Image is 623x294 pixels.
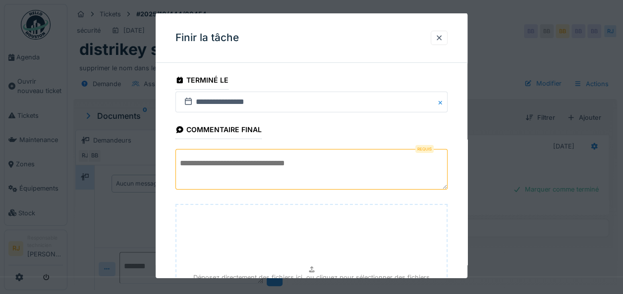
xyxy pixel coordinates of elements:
[193,273,430,282] p: Déposez directement des fichiers ici, ou cliquez pour sélectionner des fichiers
[175,32,239,44] h3: Finir la tâche
[175,122,262,139] div: Commentaire final
[175,73,228,90] div: Terminé le
[437,92,448,112] button: Close
[415,145,434,153] div: Requis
